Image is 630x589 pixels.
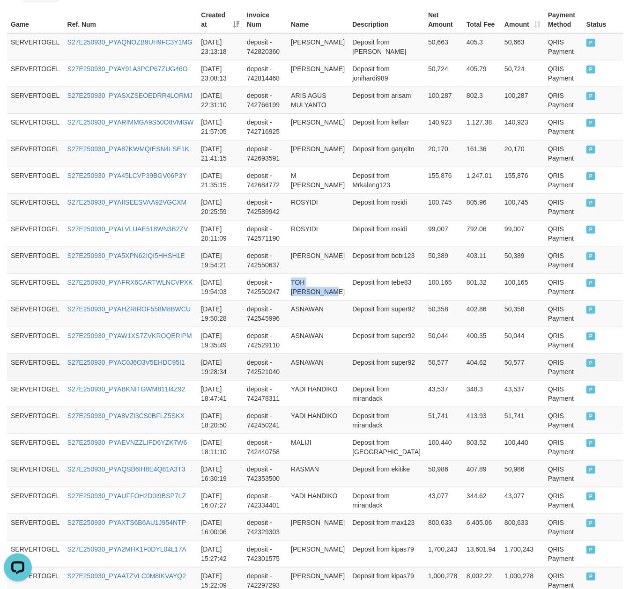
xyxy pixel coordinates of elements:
[287,113,348,140] td: [PERSON_NAME]
[243,514,287,540] td: deposit - 742329303
[243,60,287,87] td: deposit - 742814468
[501,487,544,514] td: 43,077
[544,407,583,434] td: QRIS Payment
[67,305,191,313] a: S27E250930_PYAHZRIROF558M8BWCU
[287,434,348,460] td: MALIJI
[501,33,544,60] td: 50,663
[501,60,544,87] td: 50,724
[463,7,501,33] th: Total Fee
[586,146,596,154] span: PAID
[197,460,243,487] td: [DATE] 16:30:19
[348,434,424,460] td: Deposit from [GEOGRAPHIC_DATA]
[67,172,187,179] a: S27E250930_PYA45LCVP39BGV06P3Y
[197,167,243,193] td: [DATE] 21:35:15
[7,220,64,247] td: SERVERTOGEL
[287,193,348,220] td: ROSYIDI
[287,300,348,327] td: ASNAWAN
[287,327,348,353] td: ASNAWAN
[586,573,596,581] span: PAID
[197,220,243,247] td: [DATE] 20:11:09
[586,279,596,287] span: PAID
[463,33,501,60] td: 405.3
[424,7,463,33] th: Net Amount
[287,167,348,193] td: M [PERSON_NAME]
[501,514,544,540] td: 800,633
[586,306,596,314] span: PAID
[544,460,583,487] td: QRIS Payment
[243,460,287,487] td: deposit - 742353500
[243,167,287,193] td: deposit - 742684772
[64,7,198,33] th: Ref. Num
[243,380,287,407] td: deposit - 742478311
[348,113,424,140] td: Deposit from kellarr
[424,140,463,167] td: 20,170
[501,407,544,434] td: 51,741
[287,247,348,273] td: [PERSON_NAME]
[586,39,596,47] span: PAID
[463,514,501,540] td: 6,405.06
[287,514,348,540] td: [PERSON_NAME]
[501,140,544,167] td: 20,170
[348,327,424,353] td: Deposit from super92
[544,7,583,33] th: Payment Method
[424,487,463,514] td: 43,077
[7,273,64,300] td: SERVERTOGEL
[463,87,501,113] td: 802.3
[243,540,287,567] td: deposit - 742301575
[424,327,463,353] td: 50,044
[197,380,243,407] td: [DATE] 18:47:41
[544,514,583,540] td: QRIS Payment
[544,300,583,327] td: QRIS Payment
[424,460,463,487] td: 50,986
[7,140,64,167] td: SERVERTOGEL
[197,327,243,353] td: [DATE] 19:35:49
[67,545,186,553] a: S27E250930_PYA2MHK1F0DYL04L17A
[463,380,501,407] td: 348.3
[197,300,243,327] td: [DATE] 19:50:28
[501,540,544,567] td: 1,700,243
[501,220,544,247] td: 99,007
[348,33,424,60] td: Deposit from [PERSON_NAME]
[463,460,501,487] td: 407.89
[243,220,287,247] td: deposit - 742571190
[287,220,348,247] td: ROSYIDI
[463,273,501,300] td: 801.32
[424,87,463,113] td: 100,287
[348,273,424,300] td: Deposit from tebe83
[583,7,623,33] th: Status
[424,273,463,300] td: 100,165
[463,140,501,167] td: 161.36
[243,353,287,380] td: deposit - 742521040
[544,220,583,247] td: QRIS Payment
[243,247,287,273] td: deposit - 742550637
[501,273,544,300] td: 100,165
[586,172,596,180] span: PAID
[501,7,544,33] th: Amount: activate to sort column ascending
[348,540,424,567] td: Deposit from kipas79
[501,380,544,407] td: 43,537
[586,66,596,74] span: PAID
[67,359,185,366] a: S27E250930_PYAC0J6O3V5EHDC95I1
[7,380,64,407] td: SERVERTOGEL
[243,87,287,113] td: deposit - 742766199
[7,87,64,113] td: SERVERTOGEL
[463,434,501,460] td: 803.52
[197,60,243,87] td: [DATE] 23:08:13
[7,353,64,380] td: SERVERTOGEL
[67,65,188,73] a: S27E250930_PYAY91A3PCP67ZUG46O
[501,434,544,460] td: 100,440
[348,140,424,167] td: Deposit from ganjelto
[501,327,544,353] td: 50,044
[287,273,348,300] td: TOH [PERSON_NAME]
[67,38,193,46] a: S27E250930_PYAQNOZB9UH9FC3Y1MG
[586,199,596,207] span: PAID
[67,145,189,153] a: S27E250930_PYA87KWMQIESN4LSE1K
[287,380,348,407] td: YADI HANDIKO
[7,487,64,514] td: SERVERTOGEL
[424,60,463,87] td: 50,724
[67,519,186,526] a: S27E250930_PYAXTS6B6AU1J954NTP
[197,87,243,113] td: [DATE] 22:31:10
[348,247,424,273] td: Deposit from bobi123
[348,487,424,514] td: Deposit from mirandack
[7,7,64,33] th: Game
